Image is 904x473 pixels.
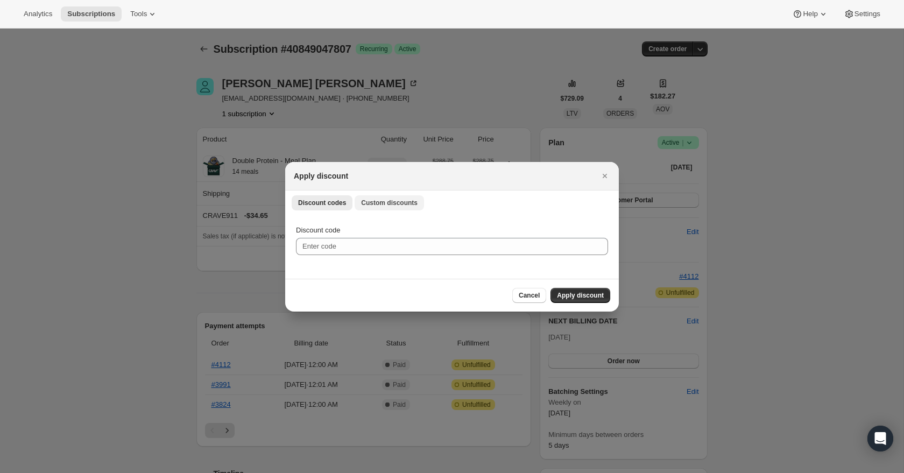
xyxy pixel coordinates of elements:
[292,195,352,210] button: Discount codes
[786,6,835,22] button: Help
[130,10,147,18] span: Tools
[557,291,604,300] span: Apply discount
[296,238,608,255] input: Enter code
[837,6,887,22] button: Settings
[61,6,122,22] button: Subscriptions
[519,291,540,300] span: Cancel
[597,168,612,183] button: Close
[854,10,880,18] span: Settings
[17,6,59,22] button: Analytics
[298,199,346,207] span: Discount codes
[296,226,340,234] span: Discount code
[285,214,619,279] div: Discount codes
[803,10,817,18] span: Help
[512,288,546,303] button: Cancel
[867,426,893,451] div: Open Intercom Messenger
[355,195,424,210] button: Custom discounts
[550,288,610,303] button: Apply discount
[294,171,348,181] h2: Apply discount
[361,199,418,207] span: Custom discounts
[124,6,164,22] button: Tools
[67,10,115,18] span: Subscriptions
[24,10,52,18] span: Analytics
